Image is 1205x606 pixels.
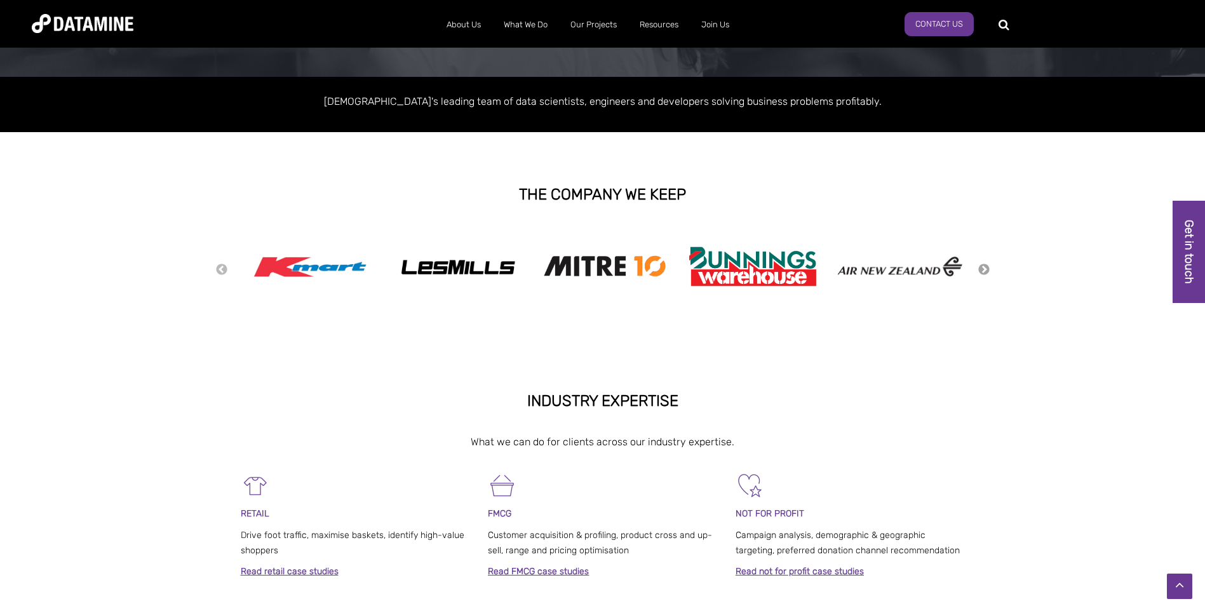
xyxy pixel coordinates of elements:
[905,12,974,36] a: Contact Us
[1173,201,1205,303] a: Get in touch
[542,252,669,281] img: Mitre 10
[837,253,964,279] img: airnewzealand
[241,508,269,519] span: RETAIL
[394,255,522,278] img: Les Mills Logo
[690,8,741,41] a: Join Us
[689,243,816,290] img: Bunnings Warehouse
[215,263,228,277] button: Previous
[628,8,690,41] a: Resources
[247,229,374,305] img: Kmart logo
[435,8,492,41] a: About Us
[241,93,965,110] p: [DEMOGRAPHIC_DATA]'s leading team of data scientists, engineers and developers solving business p...
[559,8,628,41] a: Our Projects
[241,566,339,577] a: Read retail case studies
[492,8,559,41] a: What We Do
[488,566,589,577] a: Read FMCG case studies
[471,436,734,448] span: What we can do for clients across our industry expertise.
[736,471,764,500] img: Not For Profit
[736,508,804,519] span: NOT FOR PROFIT
[488,508,511,519] span: FMCG
[241,530,464,556] span: Drive foot traffic, maximise baskets, identify high-value shoppers
[488,471,516,500] img: FMCG
[32,14,133,33] img: Datamine
[736,530,960,556] span: Campaign analysis, demographic & geographic targeting, preferred donation channel recommendation
[488,530,712,556] span: Customer acquisition & profiling, product cross and up-sell, range and pricing optimisation
[527,392,678,410] strong: INDUSTRY EXPERTISE
[736,566,864,577] a: Read not for profit case studies
[519,185,686,203] strong: THE COMPANY WE KEEP
[978,263,990,277] button: Next
[241,471,269,500] img: Retail-1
